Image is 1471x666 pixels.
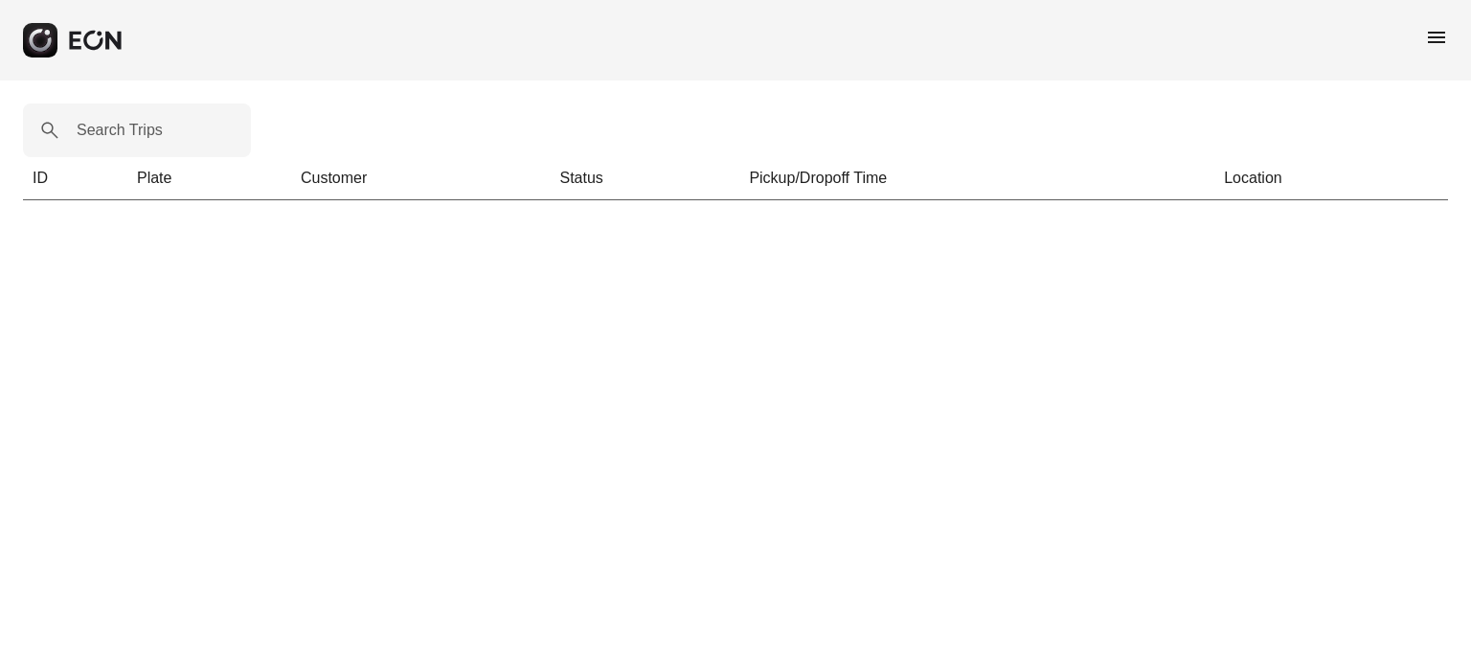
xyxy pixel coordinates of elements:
span: menu [1425,26,1448,49]
th: Customer [291,157,551,200]
th: Location [1214,157,1448,200]
label: Search Trips [77,119,163,142]
th: Status [551,157,740,200]
th: Plate [127,157,291,200]
th: ID [23,157,127,200]
th: Pickup/Dropoff Time [739,157,1214,200]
